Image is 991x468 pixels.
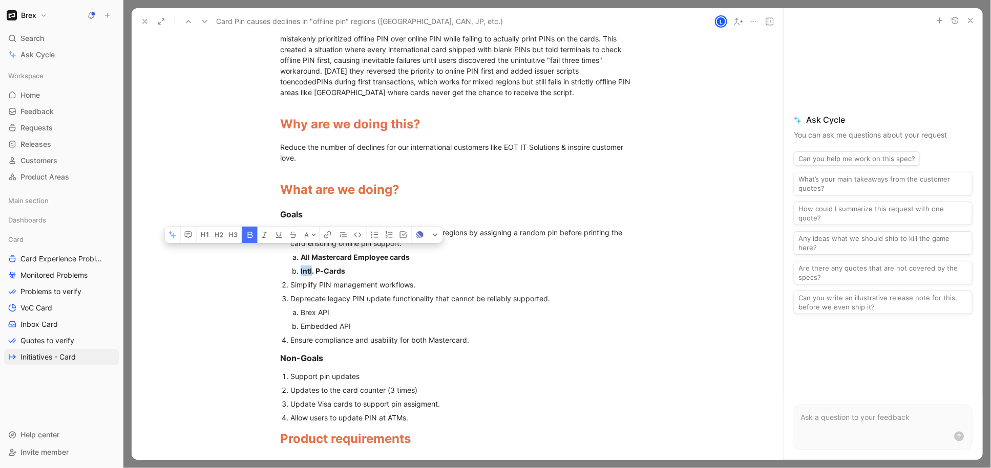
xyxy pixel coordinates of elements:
div: Search [4,31,119,46]
strong: Intl. P-Cards [301,266,345,275]
h1: Brex [21,11,36,20]
span: Reduce the number of declines for our international customers like EOT IT Solutions & inspire cus... [280,143,625,162]
div: Update Visa cards to support pin assigment. [290,398,635,409]
div: Help center [4,427,119,442]
a: VoC Card [4,300,119,316]
a: Customers [4,153,119,168]
button: What’s your main takeaways from the customer quotes? [794,172,973,195]
a: Feedback [4,104,119,119]
span: Monitored Problems [20,270,88,280]
div: Brex API [301,307,615,318]
div: Dashboards [4,212,119,231]
span: Card Pin causes declines in "offline pin" regions ([GEOGRAPHIC_DATA], CAN, JP, etc.) [216,15,503,28]
button: A [302,227,320,243]
strong: Non-Goals [280,353,323,363]
a: Ask Cycle [4,47,119,62]
button: Can you write an illustrative release note for this, before we even ship it? [794,291,973,314]
span: Search [20,32,44,44]
div: The PIN problem evolved from Brex's global expansion: initially cards had no PINs (fine for [DEMO... [280,12,635,98]
div: Deprecate legacy PIN update functionality that cannot be reliably supported. [290,293,635,304]
span: Card Experience Problems [20,254,105,264]
span: Ask Cycle [794,114,973,126]
strong: All Mastercard Employee cards [301,253,410,261]
div: CardCard Experience ProblemsMonitored ProblemsProblems to verifyVoC CardInbox CardQuotes to verif... [4,232,119,365]
div: Support pin updates [290,371,635,382]
a: Problems to verify [4,284,119,299]
span: Home [20,90,40,100]
span: Initiatives - Card [20,352,76,362]
span: Requests [20,123,53,133]
a: Home [4,87,119,103]
a: Inbox Card [4,317,119,332]
button: Any ideas what we should ship to kill the game here? [794,231,973,255]
button: BrexBrex [4,8,50,23]
div: L [716,16,726,27]
div: Workspace [4,68,119,83]
div: Main section [4,193,119,211]
strong: Goals [280,209,303,219]
div: Main section [4,193,119,208]
a: Card Experience Problems [4,251,119,266]
span: Card [8,234,24,244]
img: Brex [7,10,17,20]
div: Invite member [4,444,119,460]
p: You can ask me questions about your request [794,129,973,141]
a: Monitored Problems [4,268,119,283]
a: Initiatives - Card [4,349,119,365]
button: Can you help me work on this spec? [794,151,920,166]
span: Why are we doing this? [280,117,420,131]
div: Ensure compliance and usability for both Mastercard. [290,335,635,345]
button: How could I summarize this request with one quote? [794,202,973,225]
span: Help center [20,430,59,439]
a: Releases [4,137,119,152]
a: Quotes to verify [4,333,119,348]
div: Dashboards [4,212,119,228]
span: Customers [20,155,57,166]
span: Inbox Card [20,319,58,329]
div: Improve cardholder experience in offline PIN regions by assigning a random pin before printing th... [290,227,635,249]
a: Requests [4,120,119,136]
span: Problems to verify [20,286,81,297]
span: Invite member [20,448,69,456]
div: Allow users to update PIN at ATMs. [290,412,635,423]
span: Feedback [20,106,54,117]
div: Updates to the card counter (3 times) [290,385,635,395]
span: Product Areas [20,172,69,182]
span: Quotes to verify [20,336,74,346]
span: Workspace [8,71,44,81]
span: What are we doing? [280,182,399,197]
button: Are there any quotes that are not covered by the specs? [794,261,973,284]
span: Releases [20,139,51,149]
span: VoC Card [20,303,52,313]
span: Product requirements [280,431,411,446]
div: Embedded API [301,321,615,331]
div: Simplify PIN management workflows. [290,279,635,290]
span: Ask Cycle [20,49,55,61]
span: Dashboards [8,215,46,225]
a: Product Areas [4,169,119,185]
span: encoded [287,77,317,86]
span: Main section [8,195,49,206]
div: Card [4,232,119,247]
